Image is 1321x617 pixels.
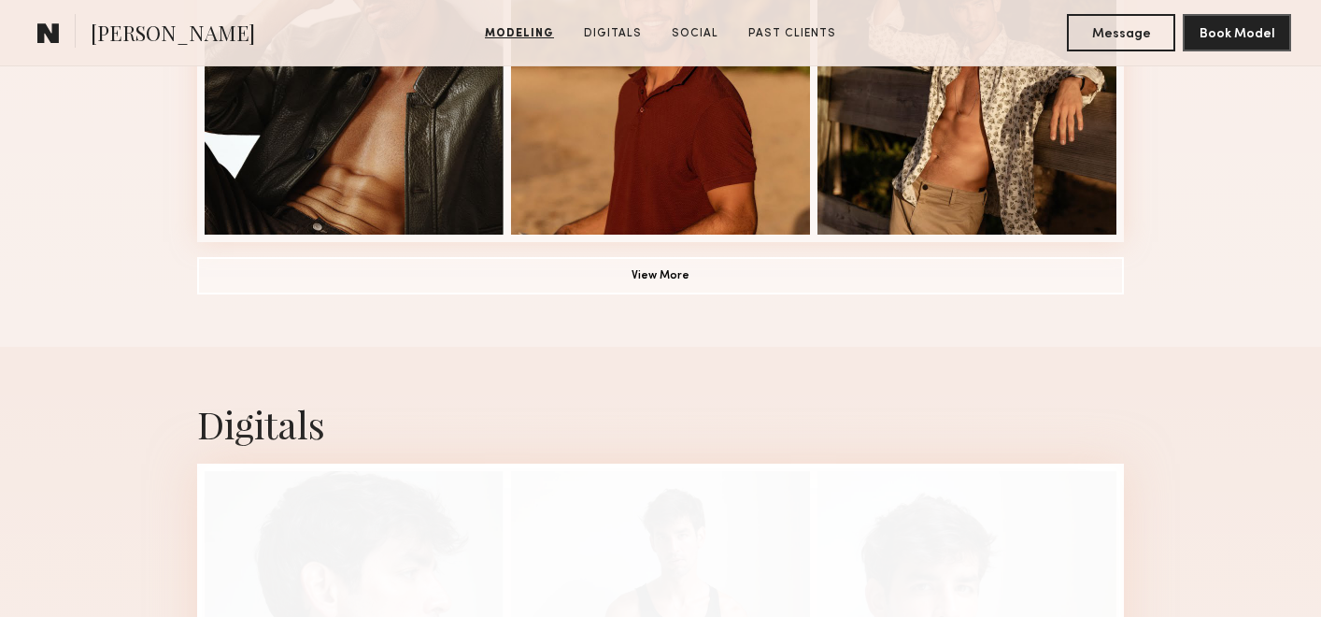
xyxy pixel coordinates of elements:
div: Digitals [197,399,1124,449]
a: Digitals [576,25,649,42]
a: Book Model [1183,24,1291,40]
a: Past Clients [741,25,844,42]
button: Book Model [1183,14,1291,51]
button: Message [1067,14,1175,51]
span: [PERSON_NAME] [91,19,255,51]
a: Social [664,25,726,42]
button: View More [197,257,1124,294]
a: Modeling [477,25,561,42]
